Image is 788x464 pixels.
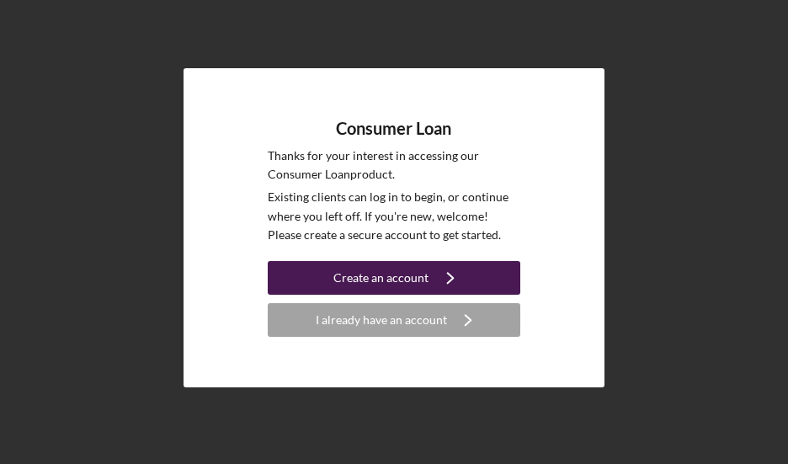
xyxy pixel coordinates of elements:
div: Create an account [334,261,429,295]
div: I already have an account [316,303,447,337]
button: Create an account [268,261,520,295]
p: Thanks for your interest in accessing our Consumer Loan product. [268,147,520,184]
button: I already have an account [268,303,520,337]
a: Create an account [268,261,520,299]
h4: Consumer Loan [337,119,452,138]
p: Existing clients can log in to begin, or continue where you left off. If you're new, welcome! Ple... [268,188,520,244]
